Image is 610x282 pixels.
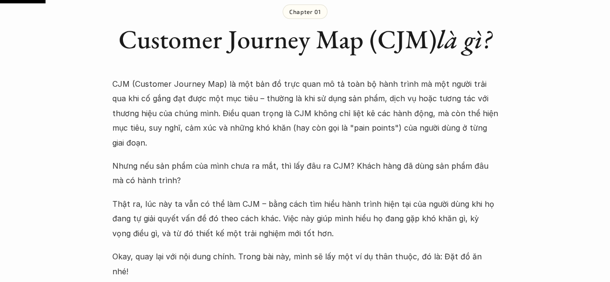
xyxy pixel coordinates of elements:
[112,24,498,55] h1: Customer Journey Map (CJM)
[112,159,498,188] p: Nhưng nếu sản phẩm của mình chưa ra mắt, thì lấy đâu ra CJM? Khách hàng đã dùng sản phẩm đâu mà c...
[437,22,491,56] em: là gì?
[289,8,321,15] p: Chapter 01
[112,77,498,150] p: CJM (Customer Journey Map) là một bản đồ trực quan mô tả toàn bộ hành trình mà một người trải qua...
[112,197,498,241] p: Thật ra, lúc này ta vẫn có thể làm CJM – bằng cách tìm hiểu hành trình hiện tại của người dùng kh...
[112,249,498,279] p: Okay, quay lại với nội dung chính. Trong bài này, mình sẽ lấy một ví dụ thân thuộc, đó là: Đặt đồ...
